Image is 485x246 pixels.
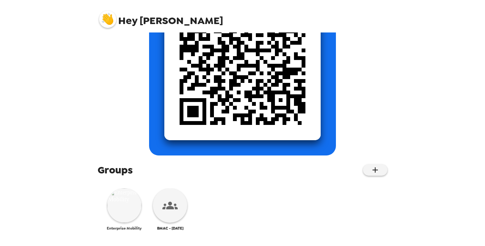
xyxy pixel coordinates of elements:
span: Enterprise Mobility [107,226,142,231]
img: Enterprise Mobility [107,188,141,223]
span: Hey [118,14,137,28]
span: [PERSON_NAME] [99,7,223,26]
span: BMAC - [DATE] [157,226,183,231]
img: profile pic [99,11,116,28]
span: Groups [98,163,133,177]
